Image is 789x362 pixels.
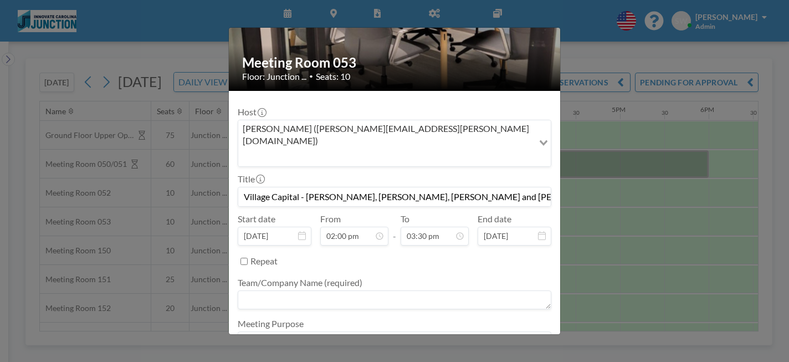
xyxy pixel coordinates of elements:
label: Team/Company Name (required) [238,277,362,288]
label: Meeting Purpose [238,318,304,329]
label: To [401,213,409,225]
input: Sheryl's reservation [238,187,551,206]
h2: Meeting Room 053 [242,54,548,71]
span: - [393,217,396,242]
input: Search for option [239,150,532,164]
label: End date [478,213,511,225]
label: From [320,213,341,225]
span: • [309,72,313,80]
label: Host [238,106,265,118]
span: Seats: 10 [316,71,350,82]
div: Search for option [238,120,551,166]
span: Floor: Junction ... [242,71,306,82]
span: [PERSON_NAME] ([PERSON_NAME][EMAIL_ADDRESS][PERSON_NAME][DOMAIN_NAME]) [240,123,531,147]
label: Title [238,174,264,185]
label: Repeat [250,256,278,267]
label: Start date [238,213,275,225]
